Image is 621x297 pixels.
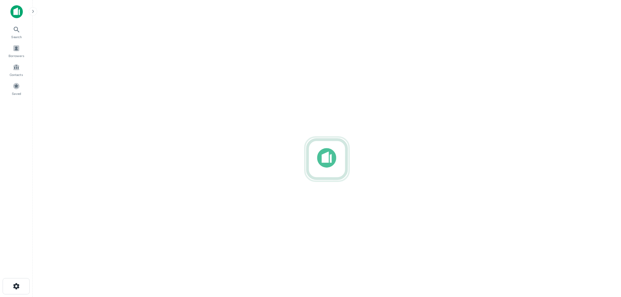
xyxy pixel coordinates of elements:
span: Search [11,34,22,39]
span: Borrowers [8,53,24,58]
a: Contacts [2,61,31,79]
span: Saved [12,91,21,96]
a: Borrowers [2,42,31,60]
img: capitalize-icon.png [10,5,23,18]
a: Saved [2,80,31,97]
a: Search [2,23,31,41]
span: Contacts [10,72,23,77]
iframe: Chat Widget [588,245,621,276]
